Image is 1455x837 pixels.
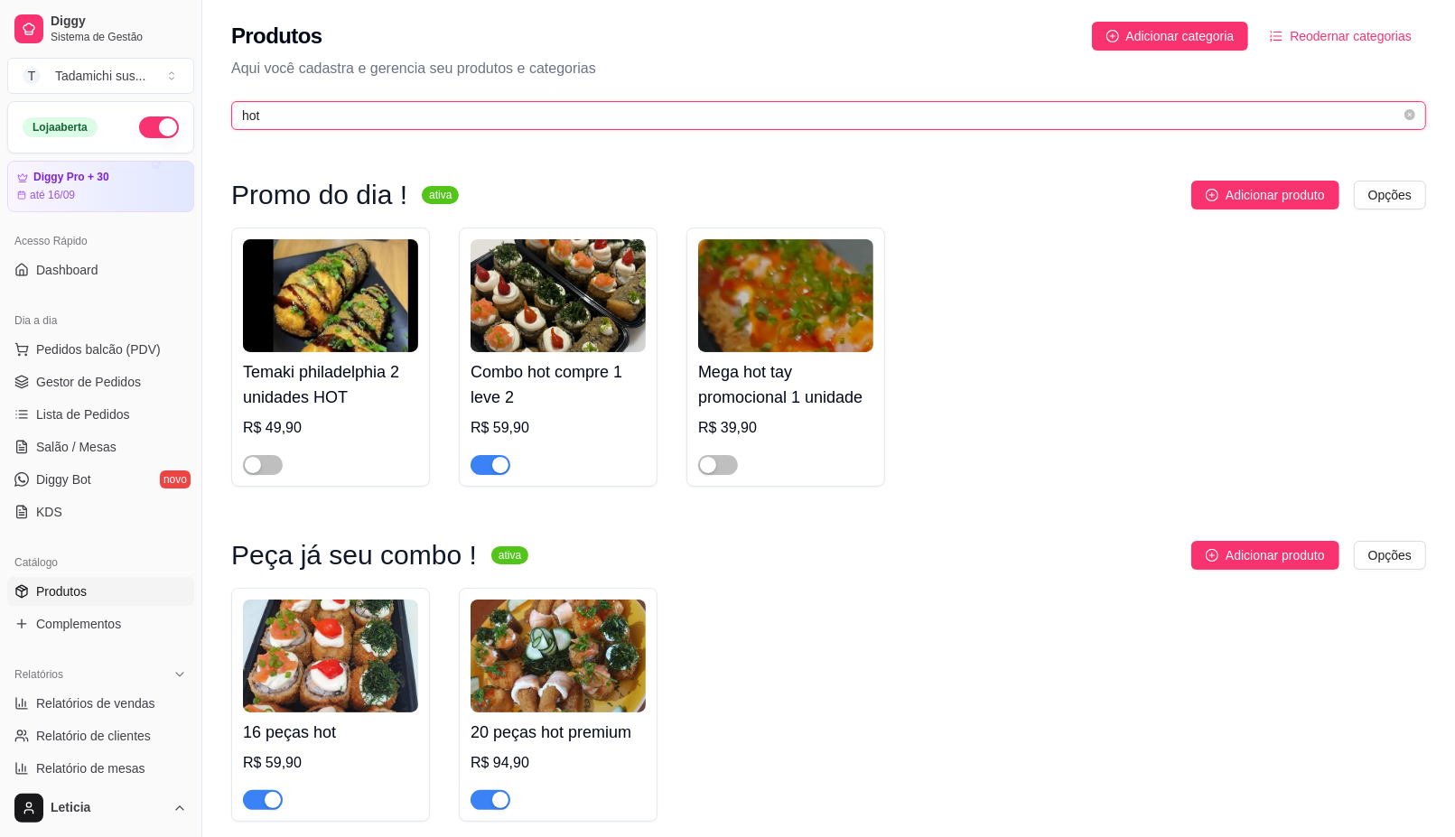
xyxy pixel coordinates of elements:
article: Diggy Pro + 30 [33,171,109,184]
span: ordered-list [1270,30,1282,42]
button: Adicionar produto [1191,541,1339,570]
h4: Mega hot tay promocional 1 unidade [698,359,873,410]
input: Buscar por nome ou código do produto [242,106,1401,126]
span: Pedidos balcão (PDV) [36,340,161,358]
span: Salão / Mesas [36,438,117,456]
img: product-image [471,600,646,712]
h3: Promo do dia ! [231,184,407,206]
div: R$ 59,90 [471,417,646,439]
span: Dashboard [36,261,98,279]
div: R$ 94,90 [471,752,646,774]
sup: ativa [491,546,528,564]
button: Leticia [7,786,194,830]
h4: Temaki philadelphia 2 unidades HOT [243,359,418,410]
sup: ativa [422,186,459,204]
span: Relatório de clientes [36,727,151,745]
span: Adicionar produto [1226,545,1325,565]
a: Relatório de mesas [7,754,194,783]
span: Opções [1368,185,1412,205]
span: T [23,67,41,85]
span: Gestor de Pedidos [36,373,141,391]
span: KDS [36,503,62,521]
div: Dia a dia [7,306,194,335]
h4: 20 peças hot premium [471,720,646,745]
button: Adicionar categoria [1092,22,1249,51]
span: Lista de Pedidos [36,405,130,423]
button: Select a team [7,58,194,94]
a: Relatório de clientes [7,721,194,750]
span: Adicionar categoria [1126,26,1235,46]
h4: Combo hot compre 1 leve 2 [471,359,646,410]
img: product-image [243,239,418,352]
a: Gestor de Pedidos [7,367,194,396]
span: Complementos [36,615,121,633]
button: Opções [1354,181,1426,209]
a: Produtos [7,577,194,606]
div: Loja aberta [23,117,98,137]
a: Salão / Mesas [7,432,194,461]
a: Diggy Pro + 30até 16/09 [7,161,194,212]
div: Tadamichi sus ... [55,67,145,85]
span: close-circle [1404,109,1415,120]
h3: Peça já seu combo ! [231,544,477,566]
a: Dashboard [7,256,194,284]
div: Catálogo [7,548,194,577]
span: Diggy Bot [36,470,91,488]
span: Opções [1368,545,1412,565]
button: Reodernar categorias [1255,22,1426,51]
button: Alterar Status [139,116,179,138]
span: Produtos [36,582,87,600]
span: plus-circle [1206,549,1218,562]
a: Complementos [7,609,194,638]
div: R$ 49,90 [243,417,418,439]
span: Reodernar categorias [1290,26,1412,46]
button: Adicionar produto [1191,181,1339,209]
button: Opções [1354,541,1426,570]
h2: Produtos [231,22,322,51]
span: plus-circle [1106,30,1119,42]
span: Relatórios [14,667,63,682]
span: Sistema de Gestão [51,30,187,44]
span: Relatório de mesas [36,759,145,777]
a: DiggySistema de Gestão [7,7,194,51]
button: Pedidos balcão (PDV) [7,335,194,364]
span: Relatórios de vendas [36,694,155,712]
img: product-image [471,239,646,352]
div: Acesso Rápido [7,227,194,256]
a: Lista de Pedidos [7,400,194,429]
span: Leticia [51,800,165,816]
img: product-image [698,239,873,352]
img: product-image [243,600,418,712]
span: Adicionar produto [1226,185,1325,205]
a: Diggy Botnovo [7,465,194,494]
article: até 16/09 [30,188,75,202]
span: close-circle [1404,107,1415,125]
p: Aqui você cadastra e gerencia seu produtos e categorias [231,58,1426,79]
div: R$ 39,90 [698,417,873,439]
div: R$ 59,90 [243,752,418,774]
a: KDS [7,498,194,526]
span: plus-circle [1206,189,1218,201]
a: Relatórios de vendas [7,689,194,718]
h4: 16 peças hot [243,720,418,745]
span: Diggy [51,14,187,30]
